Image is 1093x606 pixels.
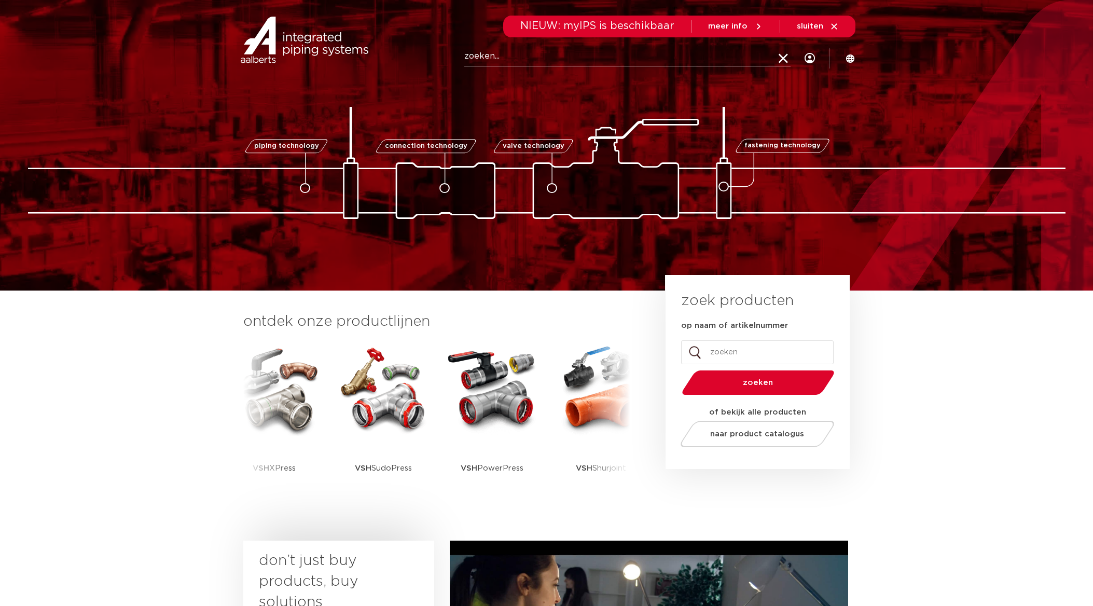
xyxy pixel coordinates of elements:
[797,22,839,31] a: sluiten
[520,21,674,31] span: NIEUW: myIPS is beschikbaar
[708,22,748,30] span: meer info
[744,143,821,149] span: fastening technology
[228,342,321,501] a: VSHXPress
[446,342,539,501] a: VSHPowerPress
[709,408,806,416] strong: of bekijk alle producten
[461,436,523,501] p: PowerPress
[681,291,794,311] h3: zoek producten
[555,342,648,501] a: VSHShurjoint
[710,430,804,438] span: naar product catalogus
[677,421,837,447] a: naar product catalogus
[461,464,477,472] strong: VSH
[384,143,467,149] span: connection technology
[355,436,412,501] p: SudoPress
[355,464,371,472] strong: VSH
[681,321,788,331] label: op naam of artikelnummer
[681,340,834,364] input: zoeken
[243,311,630,332] h3: ontdek onze productlijnen
[797,22,823,30] span: sluiten
[576,464,592,472] strong: VSH
[464,46,791,67] input: zoeken...
[709,379,808,387] span: zoeken
[677,369,838,396] button: zoeken
[254,143,319,149] span: piping technology
[576,436,626,501] p: Shurjoint
[337,342,430,501] a: VSHSudoPress
[253,464,269,472] strong: VSH
[253,436,296,501] p: XPress
[503,143,564,149] span: valve technology
[708,22,763,31] a: meer info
